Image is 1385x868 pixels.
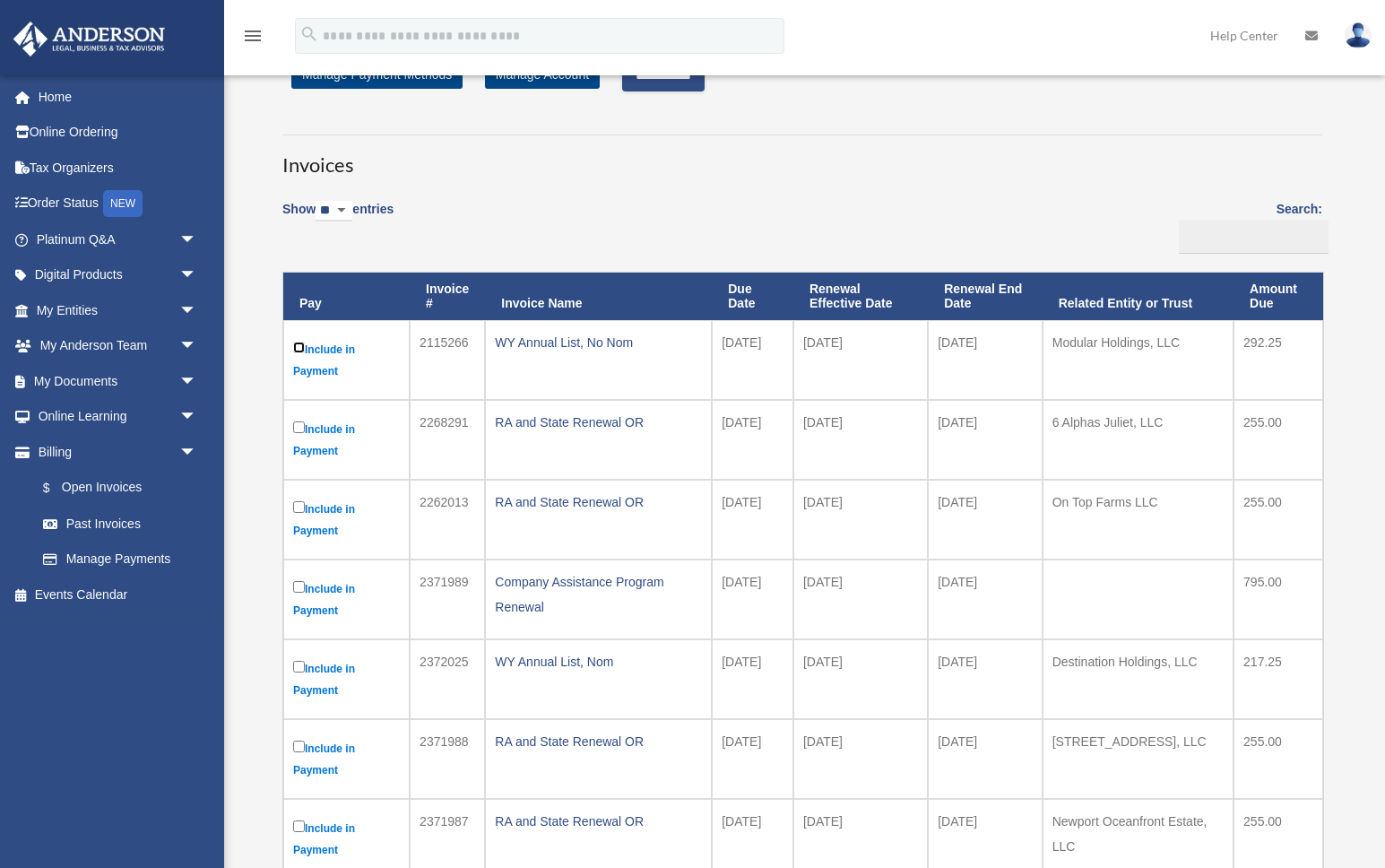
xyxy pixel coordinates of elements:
[282,198,394,239] label: Show entries
[410,320,485,400] td: 2115266
[793,320,928,400] td: [DATE]
[283,273,410,321] th: Pay: activate to sort column descending
[293,820,305,832] input: Include in Payment
[1043,639,1234,719] td: Destination Holdings, LLC
[793,273,928,321] th: Renewal Effective Date: activate to sort column ascending
[1345,22,1372,48] img: User Pic
[13,115,224,151] a: Online Ordering
[410,273,485,321] th: Invoice #: activate to sort column ascending
[793,480,928,560] td: [DATE]
[495,330,702,355] div: WY Annual List, No Nom
[1234,719,1323,799] td: 255.00
[293,661,305,673] input: Include in Payment
[25,542,215,577] a: Manage Payments
[8,22,170,56] img: Anderson Advisors Platinum Portal
[13,221,224,257] a: Platinum Q&Aarrow_drop_down
[793,719,928,799] td: [DATE]
[293,418,400,462] label: Include in Payment
[13,434,215,470] a: Billingarrow_drop_down
[179,221,215,258] span: arrow_drop_down
[928,320,1043,400] td: [DATE]
[293,338,400,382] label: Include in Payment
[13,150,224,186] a: Tax Organizers
[712,320,793,400] td: [DATE]
[293,657,400,701] label: Include in Payment
[242,31,264,47] a: menu
[928,719,1043,799] td: [DATE]
[179,399,215,436] span: arrow_drop_down
[712,639,793,719] td: [DATE]
[1179,220,1329,254] input: Search:
[13,328,224,364] a: My Anderson Teamarrow_drop_down
[293,737,400,781] label: Include in Payment
[495,649,702,674] div: WY Annual List, Nom
[282,135,1322,179] h3: Invoices
[410,400,485,480] td: 2268291
[1043,719,1234,799] td: [STREET_ADDRESS], LLC
[25,506,215,542] a: Past Invoices
[1234,480,1323,560] td: 255.00
[712,273,793,321] th: Due Date: activate to sort column ascending
[1043,273,1234,321] th: Related Entity or Trust: activate to sort column ascending
[179,434,215,471] span: arrow_drop_down
[495,809,702,834] div: RA and State Renewal OR
[1234,639,1323,719] td: 217.25
[495,569,702,620] div: Company Assistance Program Renewal
[13,79,224,115] a: Home
[13,257,224,293] a: Digital Productsarrow_drop_down
[316,201,352,221] select: Showentries
[712,719,793,799] td: [DATE]
[485,273,712,321] th: Invoice Name: activate to sort column ascending
[293,498,400,542] label: Include in Payment
[1234,320,1323,400] td: 292.25
[410,560,485,639] td: 2371989
[293,342,305,353] input: Include in Payment
[293,817,400,861] label: Include in Payment
[1234,560,1323,639] td: 795.00
[103,190,143,217] div: NEW
[13,186,224,222] a: Order StatusNEW
[1043,480,1234,560] td: On Top Farms LLC
[410,639,485,719] td: 2372025
[928,639,1043,719] td: [DATE]
[793,639,928,719] td: [DATE]
[179,292,215,329] span: arrow_drop_down
[495,490,702,515] div: RA and State Renewal OR
[13,399,224,435] a: Online Learningarrow_drop_down
[179,363,215,400] span: arrow_drop_down
[1234,400,1323,480] td: 255.00
[293,577,400,621] label: Include in Payment
[793,400,928,480] td: [DATE]
[712,560,793,639] td: [DATE]
[13,363,224,399] a: My Documentsarrow_drop_down
[1173,198,1322,254] label: Search:
[293,421,305,433] input: Include in Payment
[299,24,319,44] i: search
[410,719,485,799] td: 2371988
[53,477,62,499] span: $
[712,480,793,560] td: [DATE]
[179,328,215,365] span: arrow_drop_down
[495,729,702,754] div: RA and State Renewal OR
[495,410,702,435] div: RA and State Renewal OR
[928,560,1043,639] td: [DATE]
[1043,320,1234,400] td: Modular Holdings, LLC
[1234,273,1323,321] th: Amount Due: activate to sort column ascending
[928,400,1043,480] td: [DATE]
[242,25,264,47] i: menu
[793,560,928,639] td: [DATE]
[13,577,224,612] a: Events Calendar
[293,581,305,593] input: Include in Payment
[928,273,1043,321] th: Renewal End Date: activate to sort column ascending
[928,480,1043,560] td: [DATE]
[1043,400,1234,480] td: 6 Alphas Juliet, LLC
[293,501,305,513] input: Include in Payment
[13,292,224,328] a: My Entitiesarrow_drop_down
[179,257,215,294] span: arrow_drop_down
[712,400,793,480] td: [DATE]
[25,470,206,507] a: $Open Invoices
[410,480,485,560] td: 2262013
[293,741,305,752] input: Include in Payment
